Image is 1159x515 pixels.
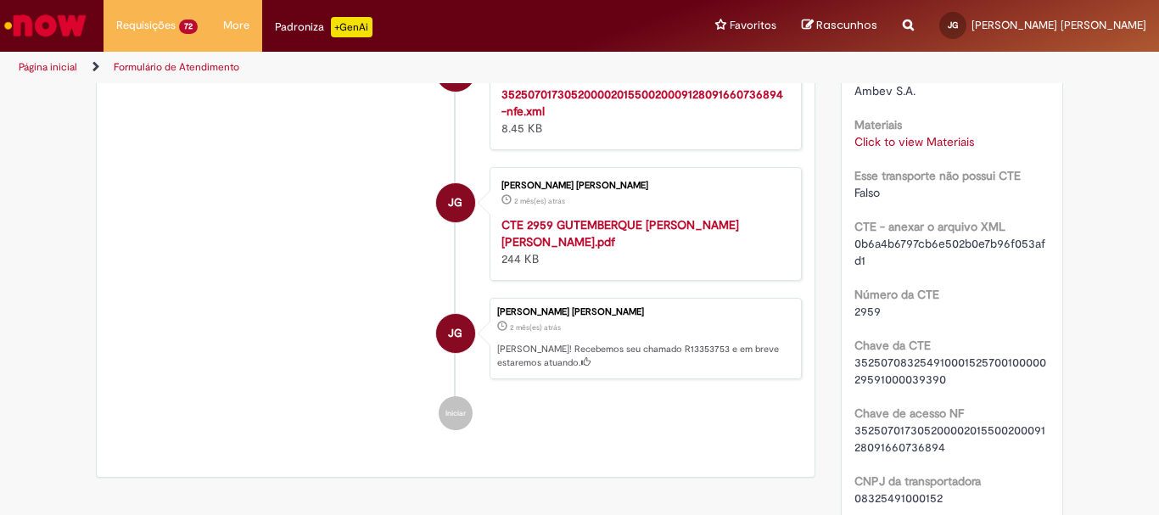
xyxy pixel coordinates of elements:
span: [PERSON_NAME] [PERSON_NAME] [971,18,1146,32]
b: Esse transporte não possui CTE [854,168,1021,183]
div: JULIO DE SOUZA GARCIA [436,314,475,353]
span: Rascunhos [816,17,877,33]
span: More [223,17,249,34]
span: 2 mês(es) atrás [510,322,561,333]
span: 08325491000152 [854,490,943,506]
li: JULIO DE SOUZA GARCIA [109,298,802,379]
p: +GenAi [331,17,372,37]
div: [PERSON_NAME] [PERSON_NAME] [497,307,792,317]
div: JULIO DE SOUZA GARCIA [436,183,475,222]
time: 05/08/2025 08:42:56 [510,322,561,333]
ul: Trilhas de página [13,52,760,83]
b: CTE - anexar o arquivo XML [854,219,1005,234]
span: 35250701730520000201550020009128091660736894 [854,423,1045,455]
a: Click to view Materiais [854,134,974,149]
span: 2959 [854,304,881,319]
b: Número da CTE [854,287,939,302]
div: 244 KB [501,216,784,267]
a: Formulário de Atendimento [114,60,239,74]
b: Chave de acesso NF [854,406,964,421]
span: JG [448,182,462,223]
span: 2 mês(es) atrás [514,196,565,206]
span: Falso [854,185,880,200]
div: Padroniza [275,17,372,37]
a: CTE 2959 GUTEMBERQUE [PERSON_NAME] [PERSON_NAME].pdf [501,217,739,249]
span: JG [948,20,958,31]
span: Favoritos [730,17,776,34]
span: JG [448,313,462,354]
time: 05/08/2025 08:41:18 [514,196,565,206]
b: Materiais [854,117,902,132]
b: Chave da CTE [854,338,931,353]
span: Ambev S.A. [854,83,915,98]
div: 8.45 KB [501,86,784,137]
a: Página inicial [19,60,77,74]
img: ServiceNow [2,8,89,42]
a: 35250701730520000201550020009128091660736894-nfe.xml [501,87,783,119]
span: 35250708325491000152570010000029591000039390 [854,355,1046,387]
div: [PERSON_NAME] [PERSON_NAME] [501,181,784,191]
span: 0b6a4b6797cb6e502b0e7b96f053afd1 [854,236,1045,268]
span: 72 [179,20,198,34]
b: CNPJ da transportadora [854,473,981,489]
a: Rascunhos [802,18,877,34]
p: [PERSON_NAME]! Recebemos seu chamado R13353753 e em breve estaremos atuando. [497,343,792,369]
span: Requisições [116,17,176,34]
